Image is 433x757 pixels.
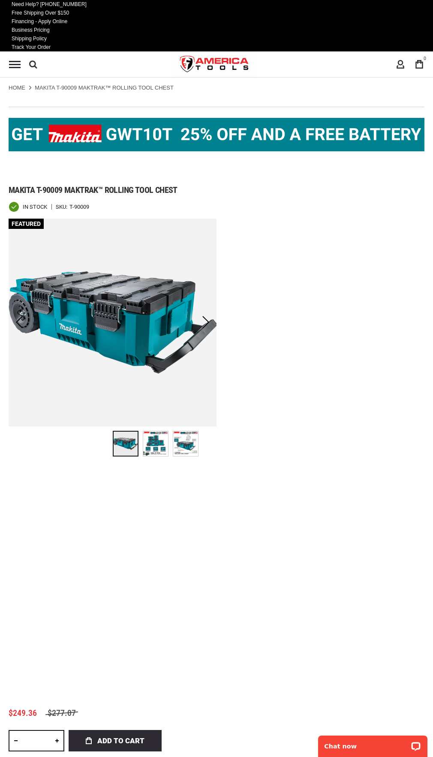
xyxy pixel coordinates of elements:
a: Track Your Order [9,43,53,51]
span: Makita t-90009 maktrak™ rolling tool chest [9,185,177,195]
a: Financing - Apply Online [9,17,70,26]
span: Add to Cart [97,730,144,751]
a: Business Pricing [9,26,52,34]
a: store logo [173,48,256,81]
a: Home [9,84,25,92]
span: $277.07 [45,708,78,718]
div: Next [195,219,216,427]
div: MAKITA T-90009 MAKTRAK™ ROLLING TOOL CHEST [143,427,173,461]
strong: SKU [56,204,69,210]
div: Previous [9,219,30,427]
strong: MAKITA T-90009 MAKTRAK™ ROLLING TOOL CHEST [35,84,174,91]
iframe: LiveChat chat widget [313,730,433,757]
div: Menu [9,61,21,68]
a: Shipping Policy [9,34,49,43]
img: MAKITA T-90009 MAKTRAK™ ROLLING TOOL CHEST [9,219,216,427]
img: MAKITA T-90009 MAKTRAK™ ROLLING TOOL CHEST [173,431,198,456]
span: $249.36 [9,708,37,718]
div: MAKITA T-90009 MAKTRAK™ ROLLING TOOL CHEST [173,427,198,461]
div: Availability [9,201,47,212]
a: Free Shipping Over $150 [9,9,72,17]
a: 0 [411,56,427,72]
span: In stock [23,204,47,210]
img: BOGO: Buy the Makita® XGT IMpact Wrench (GWT10T), get the BL4040 4ah Battery FREE! [9,118,424,151]
span: Shipping Policy [12,36,47,42]
div: MAKITA T-90009 MAKTRAK™ ROLLING TOOL CHEST [113,427,143,461]
img: America Tools [173,48,256,81]
button: Add to Cart [69,730,162,751]
div: T-90009 [69,204,89,210]
img: MAKITA T-90009 MAKTRAK™ ROLLING TOOL CHEST [143,431,168,456]
span: 0 [424,56,426,61]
